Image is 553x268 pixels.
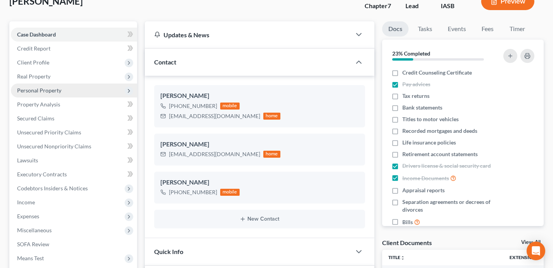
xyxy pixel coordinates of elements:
i: unfold_more [400,256,405,260]
div: mobile [220,189,240,196]
span: Contact [154,58,176,66]
span: Expenses [17,213,39,219]
span: Property Analysis [17,101,60,108]
a: Unsecured Nonpriority Claims [11,139,137,153]
a: Extensionunfold_more [510,254,541,260]
div: home [263,151,280,158]
div: Lead [405,2,428,10]
a: Credit Report [11,42,137,56]
div: mobile [220,103,240,110]
span: Bank statements [402,104,442,111]
div: [PHONE_NUMBER] [169,102,217,110]
span: Titles to motor vehicles [402,115,459,123]
span: Case Dashboard [17,31,56,38]
span: Pay advices [402,80,430,88]
span: Codebtors Insiders & Notices [17,185,88,191]
a: Titleunfold_more [388,254,405,260]
span: Miscellaneous [17,227,52,233]
a: Timer [503,21,531,37]
span: Credit Report [17,45,50,52]
a: Unsecured Priority Claims [11,125,137,139]
div: [EMAIL_ADDRESS][DOMAIN_NAME] [169,150,260,158]
button: New Contact [160,216,359,222]
span: Real Property [17,73,50,80]
div: Updates & News [154,31,342,39]
div: Chapter [365,2,393,10]
span: Personal Property [17,87,61,94]
span: Appraisal reports [402,186,445,194]
div: [PHONE_NUMBER] [169,188,217,196]
span: Drivers license & social security card [402,162,491,170]
span: 7 [388,2,391,9]
span: Income [17,199,35,205]
a: Case Dashboard [11,28,137,42]
span: Means Test [17,255,44,261]
a: Tasks [412,21,438,37]
span: Income Documents [402,174,449,182]
a: Executory Contracts [11,167,137,181]
a: Property Analysis [11,97,137,111]
div: IASB [441,2,469,10]
a: View All [521,240,541,245]
span: SOFA Review [17,241,49,247]
span: Unsecured Priority Claims [17,129,81,136]
a: SOFA Review [11,237,137,251]
div: home [263,113,280,120]
span: Client Profile [17,59,49,66]
a: Fees [475,21,500,37]
div: [PERSON_NAME] [160,178,359,187]
span: Tax returns [402,92,430,100]
a: Docs [382,21,409,37]
div: [EMAIL_ADDRESS][DOMAIN_NAME] [169,112,260,120]
span: Unsecured Nonpriority Claims [17,143,91,150]
div: Open Intercom Messenger [527,242,545,260]
span: Lawsuits [17,157,38,164]
span: Retirement account statements [402,150,478,158]
span: Life insurance policies [402,139,456,146]
span: Separation agreements or decrees of divorces [402,198,497,214]
span: Bills [402,218,413,226]
span: Recorded mortgages and deeds [402,127,477,135]
a: Events [442,21,472,37]
div: [PERSON_NAME] [160,91,359,101]
div: [PERSON_NAME] [160,140,359,149]
span: Credit Counseling Certificate [402,69,472,77]
a: Lawsuits [11,153,137,167]
span: Secured Claims [17,115,54,122]
strong: 23% Completed [392,50,430,57]
a: Secured Claims [11,111,137,125]
span: Quick Info [154,248,183,255]
span: Executory Contracts [17,171,67,178]
div: Client Documents [382,238,432,247]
